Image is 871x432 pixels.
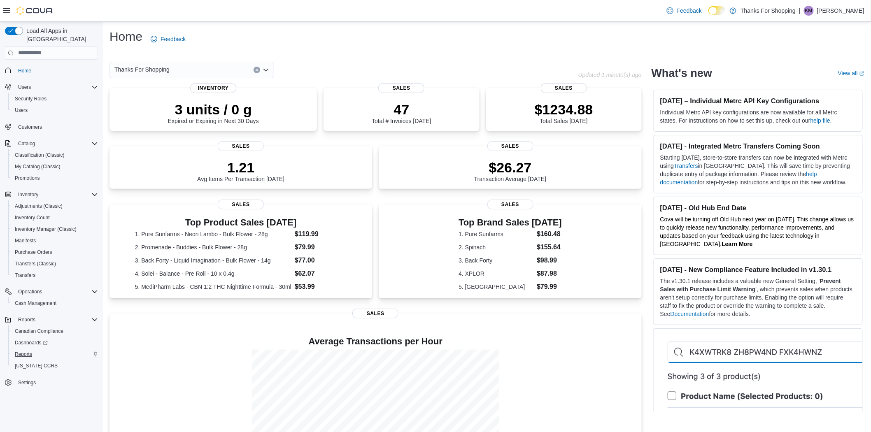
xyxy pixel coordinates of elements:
[23,27,98,43] span: Load All Apps in [GEOGRAPHIC_DATA]
[161,35,186,43] span: Feedback
[12,162,98,172] span: My Catalog (Classic)
[109,28,142,45] h1: Home
[190,83,236,93] span: Inventory
[8,348,101,360] button: Reports
[459,269,533,278] dt: 4. XPLOR
[15,260,56,267] span: Transfers (Classic)
[660,171,817,186] a: help documentation
[12,247,98,257] span: Purchase Orders
[18,288,42,295] span: Operations
[535,101,593,118] p: $1234.88
[660,277,856,318] p: The v1.30.1 release includes a valuable new General Setting, ' ', which prevents sales when produ...
[168,101,259,118] p: 3 units / 0 g
[805,6,813,16] span: KM
[804,6,814,16] div: Kerri Michell
[664,2,705,19] a: Feedback
[12,201,66,211] a: Adjustments (Classic)
[722,241,752,247] strong: Learn More
[799,6,801,16] p: |
[15,226,77,232] span: Inventory Manager (Classic)
[135,218,347,228] h3: Top Product Sales [DATE]
[660,265,856,274] h3: [DATE] - New Compliance Feature Included in v1.30.1
[810,117,830,124] a: help file
[708,6,726,15] input: Dark Mode
[295,282,347,292] dd: $53.99
[15,190,42,200] button: Inventory
[537,229,562,239] dd: $160.48
[295,229,347,239] dd: $119.99
[15,214,50,221] span: Inventory Count
[135,256,291,265] dt: 3. Back Forty - Liquid Imagination - Bulk Flower - 14g
[15,82,34,92] button: Users
[474,159,547,182] div: Transaction Average [DATE]
[12,162,64,172] a: My Catalog (Classic)
[197,159,284,176] p: 1.21
[2,286,101,297] button: Operations
[8,235,101,246] button: Manifests
[578,72,642,78] p: Updated 1 minute(s) ago
[15,362,58,369] span: [US_STATE] CCRS
[114,65,170,74] span: Thanks For Shopping
[12,105,31,115] a: Users
[12,326,98,336] span: Canadian Compliance
[18,140,35,147] span: Catalog
[8,360,101,372] button: [US_STATE] CCRS
[295,269,347,279] dd: $62.07
[12,213,53,223] a: Inventory Count
[2,81,101,93] button: Users
[660,216,854,247] span: Cova will be turning off Old Hub next year on [DATE]. This change allows us to quickly release ne...
[12,213,98,223] span: Inventory Count
[15,175,40,181] span: Promotions
[12,361,61,371] a: [US_STATE] CCRS
[12,173,43,183] a: Promotions
[537,255,562,265] dd: $98.99
[8,325,101,337] button: Canadian Compliance
[537,242,562,252] dd: $155.64
[459,243,533,251] dt: 2. Spinach
[671,311,709,317] a: Documentation
[8,105,101,116] button: Users
[12,361,98,371] span: Washington CCRS
[197,159,284,182] div: Avg Items Per Transaction [DATE]
[295,255,347,265] dd: $77.00
[8,269,101,281] button: Transfers
[18,67,31,74] span: Home
[147,31,189,47] a: Feedback
[535,101,593,124] div: Total Sales [DATE]
[859,71,864,76] svg: External link
[15,107,28,114] span: Users
[12,94,98,104] span: Security Roles
[218,141,264,151] span: Sales
[2,121,101,133] button: Customers
[18,379,36,386] span: Settings
[8,258,101,269] button: Transfers (Classic)
[15,315,98,325] span: Reports
[12,298,60,308] a: Cash Management
[18,191,38,198] span: Inventory
[15,203,63,209] span: Adjustments (Classic)
[12,236,39,246] a: Manifests
[5,61,98,410] nav: Complex example
[8,297,101,309] button: Cash Management
[15,315,39,325] button: Reports
[537,282,562,292] dd: $79.99
[15,377,98,388] span: Settings
[352,309,398,318] span: Sales
[18,124,42,130] span: Customers
[15,300,56,307] span: Cash Management
[12,105,98,115] span: Users
[487,141,533,151] span: Sales
[459,283,533,291] dt: 5. [GEOGRAPHIC_DATA]
[263,67,269,73] button: Open list of options
[8,161,101,172] button: My Catalog (Classic)
[8,246,101,258] button: Purchase Orders
[135,243,291,251] dt: 2. Promenade - Buddies - Bulk Flower - 28g
[12,150,98,160] span: Classification (Classic)
[15,122,98,132] span: Customers
[15,190,98,200] span: Inventory
[15,378,39,388] a: Settings
[8,223,101,235] button: Inventory Manager (Classic)
[12,247,56,257] a: Purchase Orders
[8,212,101,223] button: Inventory Count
